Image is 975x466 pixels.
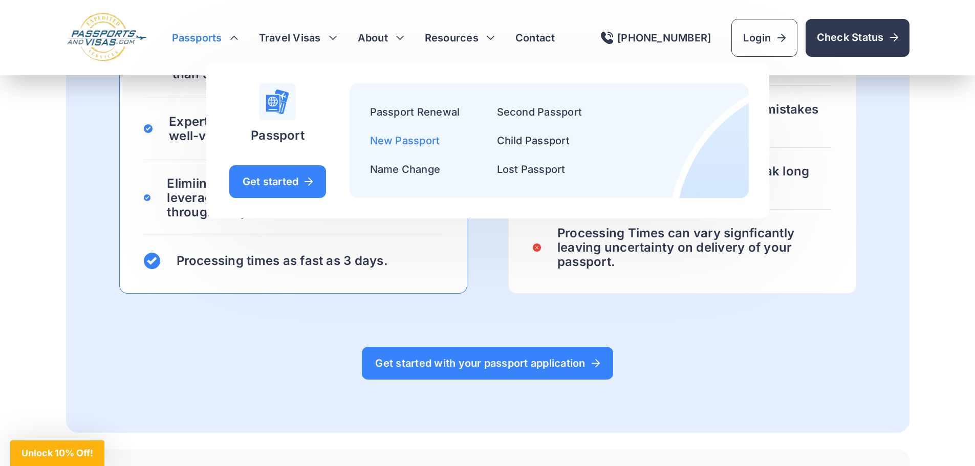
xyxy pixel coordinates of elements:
[362,347,613,380] a: Get started with your passport application
[370,135,440,147] a: New Passport
[169,115,442,143] h4: Expert Guidance by professsionals who are well-versed in passport requirements.
[259,31,337,45] h3: Travel Visas
[251,128,305,143] h4: Passport
[497,135,570,147] a: Child Passport
[167,176,442,219] h4: Elimiinate long wait lines by a team who can leverage local knowledge to breez you through the pr...
[358,31,388,45] a: About
[601,32,711,44] a: [PHONE_NUMBER]
[10,440,104,466] div: Unlock 10% Off!
[743,31,785,45] span: Login
[243,176,313,187] span: Get started
[557,226,832,269] h4: Processing Times can vary signficantly leaving uncertainty on delivery of your passport.
[806,19,909,57] a: Check Status
[177,254,388,268] h4: Processing times as fast as 3 days.
[21,448,93,458] span: Unlock 10% Off!
[817,30,898,45] span: Check Status
[370,163,441,175] a: Name Change
[497,106,582,118] a: Second Passport
[375,358,599,368] span: Get started with your passport application
[497,163,566,175] a: Lost Passport
[66,12,147,63] img: Logo
[425,31,495,45] h3: Resources
[515,31,555,45] a: Contact
[229,165,327,198] a: Get started
[370,106,460,118] a: Passport Renewal
[731,19,797,57] a: Login
[172,31,239,45] h3: Passports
